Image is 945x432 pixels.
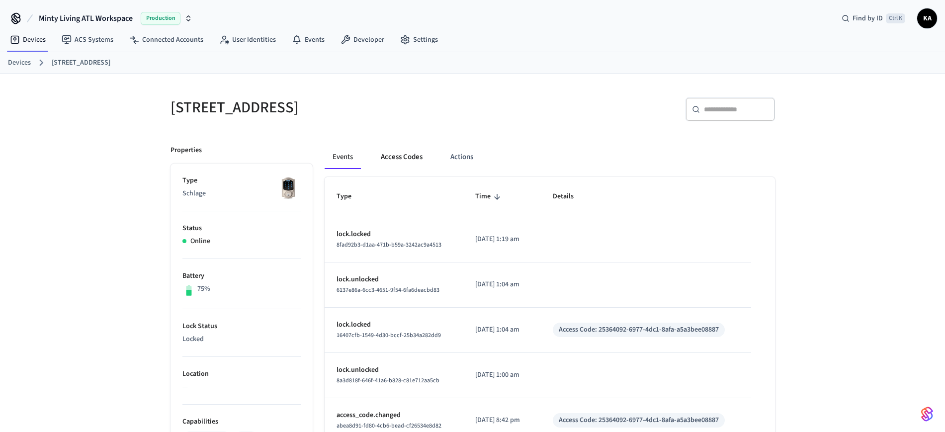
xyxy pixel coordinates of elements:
[918,9,936,27] span: KA
[337,286,439,294] span: 6137e86a-6cc3-4651-9f54-6fa6deacbd83
[182,321,301,332] p: Lock Status
[559,415,719,426] div: Access Code: 25364092-6977-4dc1-8afa-a5a3bee08887
[475,415,529,426] p: [DATE] 8:42 pm
[182,271,301,281] p: Battery
[211,31,284,49] a: User Identities
[392,31,446,49] a: Settings
[373,145,430,169] button: Access Codes
[475,189,504,204] span: Time
[337,274,452,285] p: lock.unlocked
[39,12,133,24] span: Minty Living ATL Workspace
[337,241,441,249] span: 8fad92b3-d1aa-471b-b59a-3242ac9a4513
[190,236,210,247] p: Online
[475,325,529,335] p: [DATE] 1:04 am
[182,188,301,199] p: Schlage
[121,31,211,49] a: Connected Accounts
[333,31,392,49] a: Developer
[182,382,301,392] p: —
[917,8,937,28] button: KA
[182,369,301,379] p: Location
[337,320,452,330] p: lock.locked
[553,189,587,204] span: Details
[337,410,452,421] p: access_code.changed
[182,334,301,345] p: Locked
[141,12,180,25] span: Production
[337,376,439,385] span: 8a3d818f-646f-41a6-b828-c81e712aa5cb
[337,331,441,340] span: 16407cfb-1549-4d30-bccf-25b34a282dd9
[475,234,529,245] p: [DATE] 1:19 am
[853,13,883,23] span: Find by ID
[54,31,121,49] a: ACS Systems
[171,97,467,118] h5: [STREET_ADDRESS]
[325,145,361,169] button: Events
[886,13,905,23] span: Ctrl K
[2,31,54,49] a: Devices
[337,422,441,430] span: abea8d91-fd80-4cb6-bead-cf26534e8d82
[182,417,301,427] p: Capabilities
[284,31,333,49] a: Events
[337,365,452,375] p: lock.unlocked
[834,9,913,27] div: Find by IDCtrl K
[921,406,933,422] img: SeamLogoGradient.69752ec5.svg
[442,145,481,169] button: Actions
[8,58,31,68] a: Devices
[337,229,452,240] p: lock.locked
[475,370,529,380] p: [DATE] 1:00 am
[171,145,202,156] p: Properties
[182,223,301,234] p: Status
[337,189,364,204] span: Type
[325,145,775,169] div: ant example
[197,284,210,294] p: 75%
[276,175,301,200] img: Schlage Sense Smart Deadbolt with Camelot Trim, Front
[182,175,301,186] p: Type
[52,58,110,68] a: [STREET_ADDRESS]
[559,325,719,335] div: Access Code: 25364092-6977-4dc1-8afa-a5a3bee08887
[475,279,529,290] p: [DATE] 1:04 am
